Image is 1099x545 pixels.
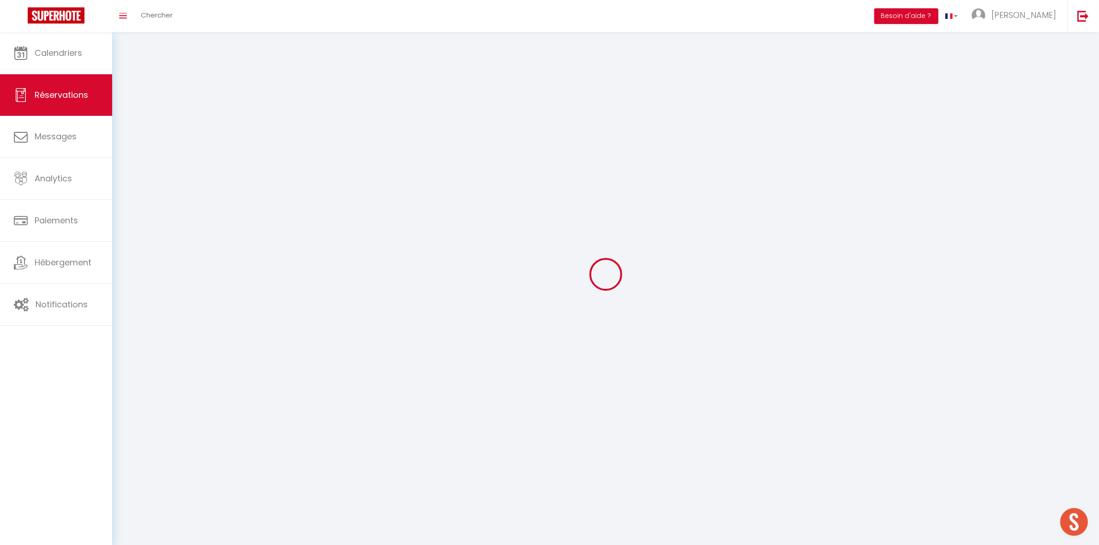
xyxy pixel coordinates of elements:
span: Chercher [141,10,173,20]
div: Ouvrir le chat [1060,508,1088,536]
span: Réservations [35,89,88,101]
span: Hébergement [35,257,91,268]
span: Calendriers [35,47,82,59]
span: Messages [35,131,77,142]
img: ... [972,8,985,22]
span: Notifications [36,299,88,310]
span: Paiements [35,215,78,226]
img: logout [1077,10,1089,22]
span: Analytics [35,173,72,184]
button: Besoin d'aide ? [874,8,938,24]
img: Super Booking [28,7,84,24]
span: [PERSON_NAME] [991,9,1056,21]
